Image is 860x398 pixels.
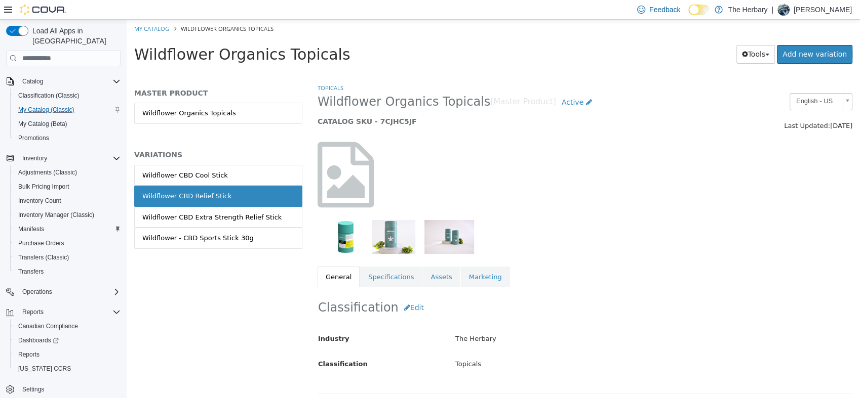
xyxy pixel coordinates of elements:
div: Wildflower CBD Relief Stick [16,171,105,182]
span: Inventory Count [14,195,121,207]
button: My Catalog (Beta) [10,117,125,131]
a: Dashboards [10,333,125,347]
span: My Catalog (Beta) [14,118,121,130]
span: Catalog [22,77,43,85]
h5: CATALOG SKU - 7CJHC5JF [191,97,589,106]
div: Wildflower CBD Cool Stick [16,151,101,161]
span: Inventory Manager (Classic) [18,211,94,219]
button: Manifests [10,222,125,236]
p: The Herbary [728,4,767,16]
a: My Catalog (Beta) [14,118,71,130]
button: Inventory Manager (Classic) [10,208,125,222]
span: Adjustments (Classic) [18,168,77,176]
button: Catalog [2,74,125,89]
button: Classification (Classic) [10,89,125,103]
a: Transfers [14,266,48,278]
span: Operations [18,286,121,298]
button: Edit [272,279,303,297]
input: Dark Mode [688,5,710,15]
a: Promotions [14,132,53,144]
a: English - US [663,73,726,91]
span: Classification (Classic) [18,92,80,100]
span: Feedback [649,5,680,15]
span: Wildflower Organics Topicals [8,26,224,43]
a: [US_STATE] CCRS [14,363,75,375]
span: Reports [18,350,40,359]
a: Bulk Pricing Import [14,181,73,193]
span: Transfers (Classic) [18,253,69,261]
a: Inventory Manager (Classic) [14,209,98,221]
span: Transfers [14,266,121,278]
a: Topicals [191,64,217,72]
button: Reports [10,347,125,362]
span: Inventory [18,152,121,164]
img: Cova [20,5,66,15]
span: Classification [191,340,241,348]
span: Reports [14,348,121,361]
span: Operations [22,288,52,296]
button: Reports [2,305,125,319]
span: English - US [663,74,712,90]
span: Load All Apps in [GEOGRAPHIC_DATA] [28,26,121,46]
a: Classification (Classic) [14,90,84,102]
span: [US_STATE] CCRS [18,365,71,373]
a: Manifests [14,223,48,235]
span: Inventory Count [18,197,61,205]
a: Reports [14,348,44,361]
button: Tools [610,25,649,44]
span: Active [435,78,457,86]
a: Purchase Orders [14,237,68,249]
span: Manifests [18,225,44,233]
p: | [771,4,773,16]
button: Bulk Pricing Import [10,180,125,194]
a: Specifications [233,247,295,268]
button: Adjustments (Classic) [10,165,125,180]
h5: MASTER PRODUCT [8,69,176,78]
button: Operations [2,285,125,299]
a: Dashboards [14,334,63,346]
span: Transfers (Classic) [14,251,121,263]
button: Inventory Count [10,194,125,208]
span: My Catalog (Beta) [18,120,67,128]
span: Canadian Compliance [14,320,121,332]
button: Operations [18,286,56,298]
span: Purchase Orders [18,239,64,247]
small: [Master Product] [364,78,429,86]
button: Purchase Orders [10,236,125,250]
span: Last Updated: [657,102,703,110]
button: Inventory [18,152,51,164]
a: Adjustments (Classic) [14,166,81,179]
span: Bulk Pricing Import [14,181,121,193]
span: Bulk Pricing Import [18,183,69,191]
span: Promotions [18,134,49,142]
a: Canadian Compliance [14,320,82,332]
span: Dashboards [14,334,121,346]
span: Classification (Classic) [14,90,121,102]
span: Washington CCRS [14,363,121,375]
a: Wildflower Organics Topicals [8,83,176,104]
button: Catalog [18,75,47,87]
a: General [191,247,233,268]
span: [DATE] [703,102,726,110]
span: Reports [22,308,44,316]
span: Adjustments (Classic) [14,166,121,179]
button: [US_STATE] CCRS [10,362,125,376]
a: Assets [296,247,333,268]
span: Reports [18,306,121,318]
span: Wildflower Organics Topicals [54,5,147,13]
h5: VARIATIONS [8,130,176,140]
a: Add new variation [650,25,726,44]
div: Topicals [321,336,733,353]
p: [PERSON_NAME] [794,4,852,16]
h2: Classification [191,279,725,297]
span: Manifests [14,223,121,235]
span: Dashboards [18,336,59,344]
span: Settings [22,385,44,393]
span: Purchase Orders [14,237,121,249]
button: Promotions [10,131,125,145]
div: The Herbary [321,311,733,328]
span: Inventory Manager (Classic) [14,209,121,221]
span: My Catalog (Classic) [18,106,74,114]
a: Inventory Count [14,195,65,207]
